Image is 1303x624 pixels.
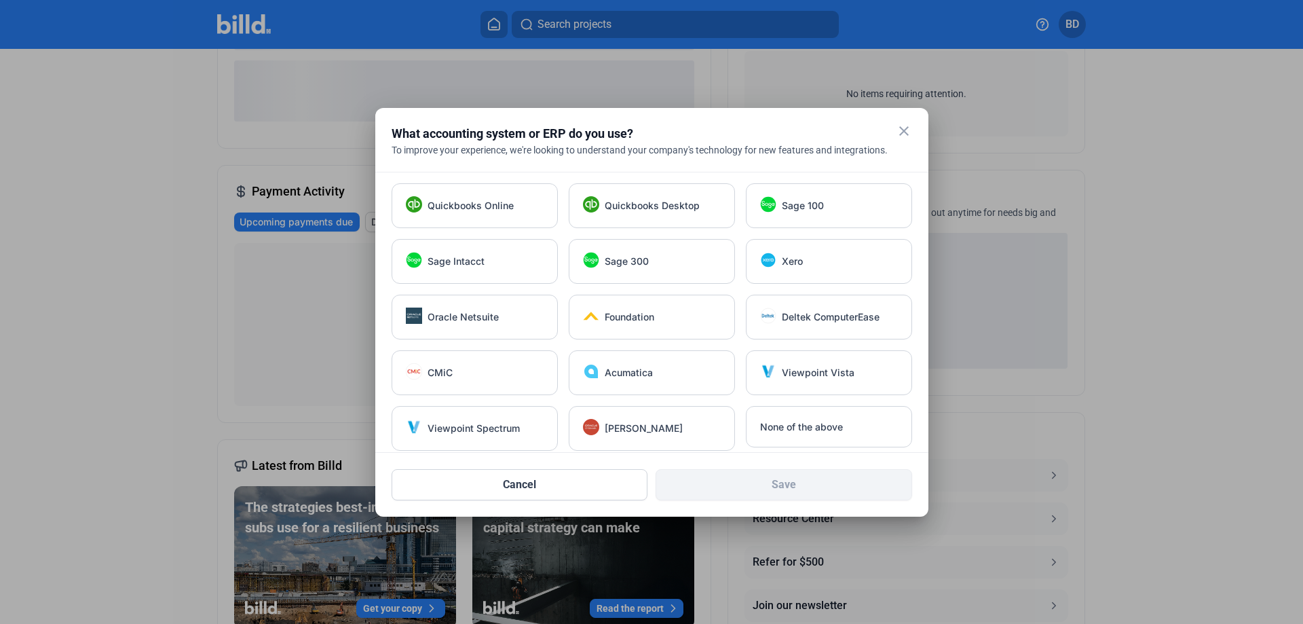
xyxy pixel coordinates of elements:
span: Sage 300 [605,255,649,268]
span: None of the above [760,420,843,434]
span: Sage 100 [782,199,824,213]
button: Cancel [392,469,648,500]
mat-icon: close [896,123,912,139]
span: Quickbooks Desktop [605,199,700,213]
span: Oracle Netsuite [428,310,499,324]
span: Sage Intacct [428,255,485,268]
span: Foundation [605,310,654,324]
button: Save [656,469,912,500]
span: Acumatica [605,366,653,380]
span: [PERSON_NAME] [605,422,683,435]
span: Quickbooks Online [428,199,514,213]
div: To improve your experience, we're looking to understand your company's technology for new feature... [392,143,912,157]
span: CMiC [428,366,453,380]
span: Viewpoint Vista [782,366,854,380]
span: Deltek ComputerEase [782,310,880,324]
span: Viewpoint Spectrum [428,422,520,435]
span: Xero [782,255,803,268]
div: What accounting system or ERP do you use? [392,124,878,143]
